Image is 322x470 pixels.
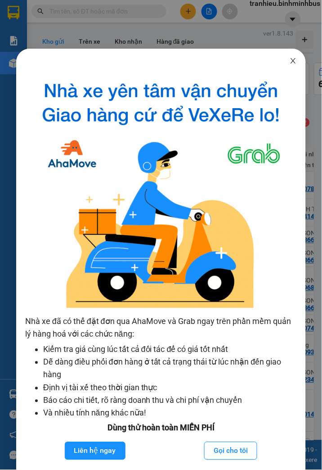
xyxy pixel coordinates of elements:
[25,315,297,460] div: Nhà xe đã có thể đặt đơn qua AhaMove và Grab ngay trên phần mềm quản lý hàng hoá với các chức năng:
[32,72,290,315] img: logo
[290,57,297,64] span: close
[25,422,297,434] div: Dùng thử hoàn toàn MIỄN PHÍ
[281,49,306,74] button: Close
[204,442,257,460] button: Gọi cho tôi
[43,394,297,407] li: Báo cáo chi tiết, rõ ràng doanh thu và chi phí vận chuyển
[65,442,125,460] button: Liên hệ ngay
[214,445,248,456] span: Gọi cho tôi
[43,356,297,382] li: Dễ dàng điều phối đơn hàng ở tất cả trạng thái từ lúc nhận đến giao hàng
[43,382,297,394] li: Định vị tài xế theo thời gian thực
[43,343,297,356] li: Kiểm tra giá cùng lúc tất cả đối tác để có giá tốt nhất
[43,407,297,420] li: Và nhiều tính năng khác nữa!
[74,445,116,456] span: Liên hệ ngay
